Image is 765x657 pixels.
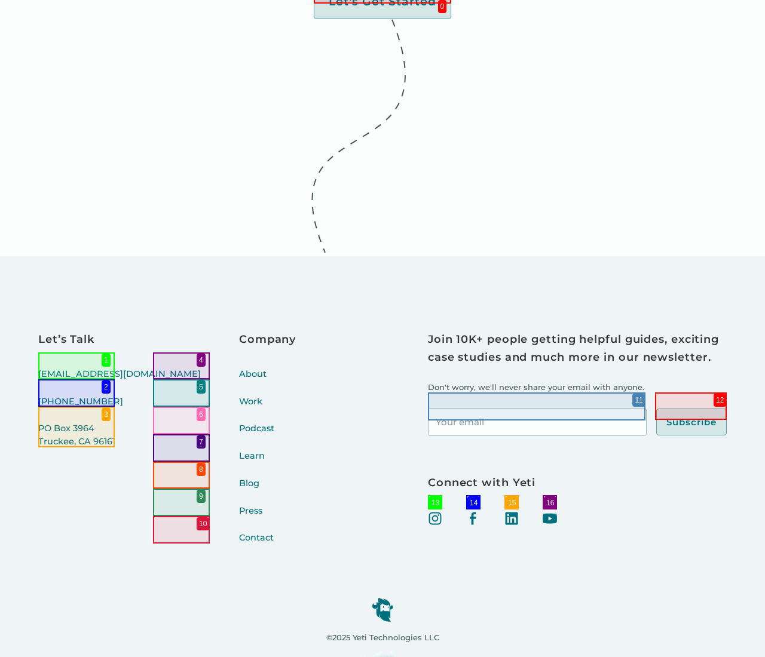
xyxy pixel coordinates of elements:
[38,422,201,463] a: PO Box 3964Truckee, CA 96161
[239,395,296,423] a: Work
[239,505,296,532] a: Press
[326,631,439,644] p: ©2025 Yeti Technologies LLC
[428,331,727,366] h3: Join 10K+ people getting helpful guides, exciting case studies and much more in our newsletter.
[38,368,201,395] a: [EMAIL_ADDRESS][DOMAIN_NAME]
[239,422,296,450] a: Podcast
[543,511,557,526] img: Youtube icon
[38,331,201,349] h3: Let’s Talk
[428,408,727,436] form: Footer Newsletter Signup
[428,511,442,526] img: Instagram icon
[466,511,481,526] img: facebook icon
[239,450,296,477] a: Learn
[239,331,296,349] h3: Company
[239,532,296,559] a: Contact
[656,409,727,436] input: Subscribe
[428,474,727,492] h3: Connect with Yeti
[428,381,727,394] p: Don't worry, we'll never share your email with anyone.
[504,511,519,526] img: linked in icon
[428,408,647,436] input: Your email
[239,477,296,505] a: Blog
[372,597,393,622] img: yeti logo icon
[38,395,201,423] a: [PHONE_NUMBER]
[239,368,296,395] a: About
